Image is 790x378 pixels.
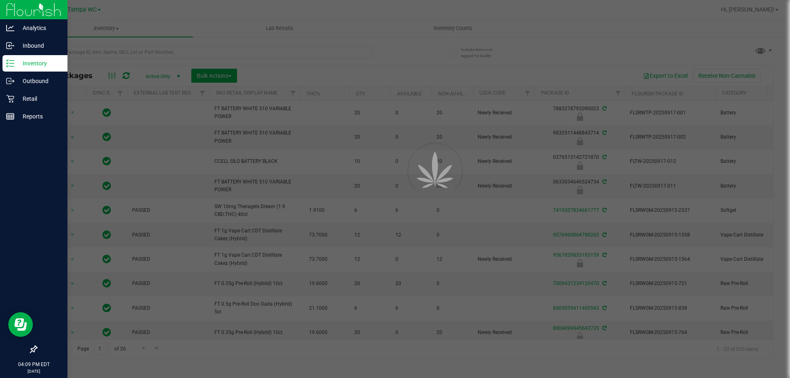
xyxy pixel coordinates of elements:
inline-svg: Analytics [6,24,14,32]
p: Inventory [14,58,64,68]
p: Outbound [14,76,64,86]
inline-svg: Inventory [6,59,14,67]
iframe: Resource center [8,312,33,337]
p: Retail [14,94,64,104]
p: 04:09 PM EDT [4,361,64,368]
p: Reports [14,111,64,121]
p: [DATE] [4,368,64,374]
inline-svg: Inbound [6,42,14,50]
inline-svg: Reports [6,112,14,121]
p: Inbound [14,41,64,51]
inline-svg: Retail [6,95,14,103]
inline-svg: Outbound [6,77,14,85]
p: Analytics [14,23,64,33]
